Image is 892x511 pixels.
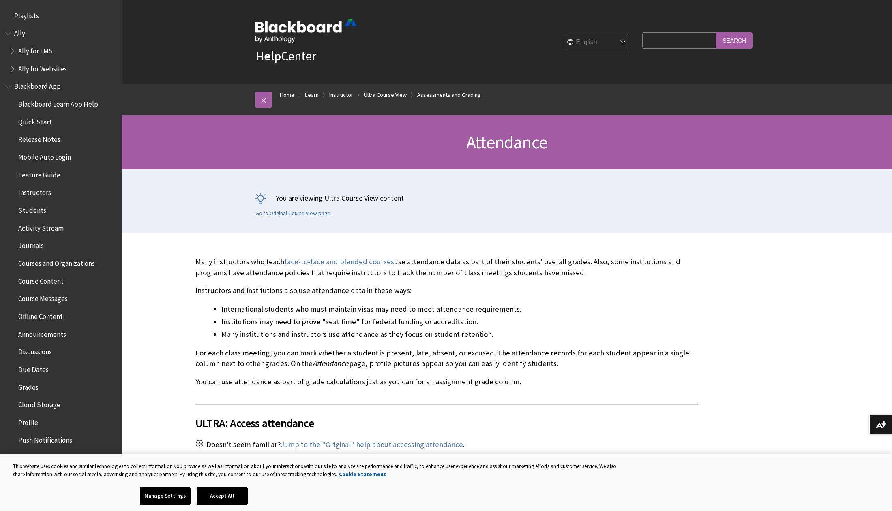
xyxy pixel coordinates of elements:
div: This website uses cookies and similar technologies to collect information you provide as well as ... [13,462,624,478]
span: Attendance [466,131,547,153]
nav: Book outline for Anthology Ally Help [5,27,117,76]
a: HelpCenter [255,48,316,64]
p: You can use attendance as part of grade calculations just as you can for an assignment grade column. [195,376,698,387]
strong: Help [255,48,281,64]
span: Offline Content [18,310,63,321]
a: Instructor [329,90,353,100]
span: ULTRA: Access attendance [195,415,698,432]
span: Due Dates [18,363,49,374]
span: Blackboard Learn App Help [18,97,98,108]
span: Courses and Organizations [18,257,95,267]
span: Activity Stream [18,221,64,232]
select: Site Language Selector [564,34,629,51]
span: Instructors [18,186,51,197]
button: Accept All [197,487,248,505]
a: Assessments and Grading [417,90,481,100]
p: Many instructors who teach use attendance data as part of their students' overall grades. Also, s... [195,257,698,278]
a: Go to Original Course View page. [255,210,332,217]
input: Search [716,32,753,48]
span: Course Content [18,274,64,285]
a: Jump to the "Original" help about accessing attendance [281,440,463,449]
nav: Book outline for Playlists [5,9,117,23]
li: International students who must maintain visas may need to meet attendance requirements. [221,304,698,315]
span: Tests and Assignments [18,451,84,462]
a: face-to-face and blended courses [284,257,394,267]
span: Profile [18,416,38,427]
span: Ally for LMS [18,44,53,55]
li: Institutions may need to prove “seat time” for federal funding or accreditation. [221,316,698,327]
span: Push Notifications [18,434,72,445]
p: For each class meeting, you can mark whether a student is present, late, absent, or excused. The ... [195,348,698,369]
span: Blackboard App [14,80,61,91]
a: More information about your privacy, opens in a new tab [339,471,386,478]
span: Cloud Storage [18,398,60,409]
a: Home [280,90,294,100]
span: Mobile Auto Login [18,150,71,161]
p: You are viewing Ultra Course View content [255,193,758,203]
span: Journals [18,239,44,250]
p: Doesn't seem familiar? . [195,439,698,450]
span: Feature Guide [18,168,60,179]
button: Manage Settings [140,487,191,505]
li: Many institutions and instructors use attendance as they focus on student retention. [221,329,698,340]
span: Quick Start [18,115,52,126]
span: Ally for Websites [18,62,67,73]
a: Learn [305,90,319,100]
a: Ultra Course View [364,90,407,100]
span: Release Notes [18,133,60,144]
span: Announcements [18,327,66,338]
img: Blackboard by Anthology [255,19,357,43]
span: Attendance [313,359,348,368]
p: Instructors and institutions also use attendance data in these ways: [195,285,698,296]
span: Course Messages [18,292,68,303]
span: Ally [14,27,25,38]
span: Discussions [18,345,52,356]
span: Grades [18,381,39,391]
span: Students [18,203,46,214]
span: Playlists [14,9,39,20]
